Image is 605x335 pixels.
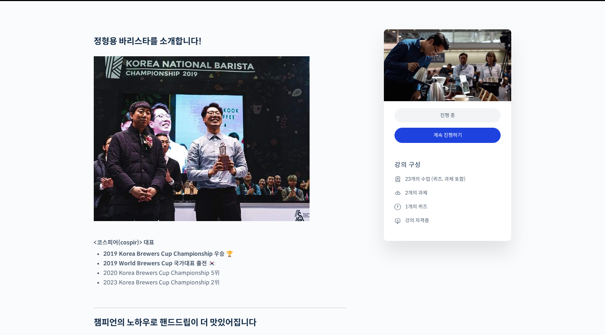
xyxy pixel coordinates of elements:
a: 계속 진행하기 [394,128,501,143]
span: 홈 [22,235,27,241]
strong: 2019 World Brewers Cup 국가대표 출전 🇰🇷 [103,260,215,267]
strong: 챔피언의 노하우로 핸드드립이 더 맛있어집니다 [94,317,257,328]
h4: 강의 구성 [394,161,501,175]
li: 강의 자격증 [394,216,501,225]
li: 2개의 과제 [394,189,501,197]
div: 진행 중 [394,108,501,123]
strong: 2019 Korea Brewers Cup Championship 우승 🏆 [103,250,233,258]
span: 대화 [65,235,73,241]
span: 설정 [109,235,118,241]
li: 2023 Korea Brewers Cup Championship 2위 [103,278,346,287]
a: 대화 [47,224,91,242]
strong: 정형용 바리스타를 소개합니다! [94,36,202,47]
strong: <코스피어(cospir)> 대표 [94,239,154,246]
li: 23개의 수업 (퀴즈, 과제 포함) [394,175,501,183]
li: 2020 Korea Brewers Cup Championship 5위 [103,268,346,278]
li: 1개의 퀴즈 [394,202,501,211]
a: 설정 [91,224,136,242]
a: 홈 [2,224,47,242]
